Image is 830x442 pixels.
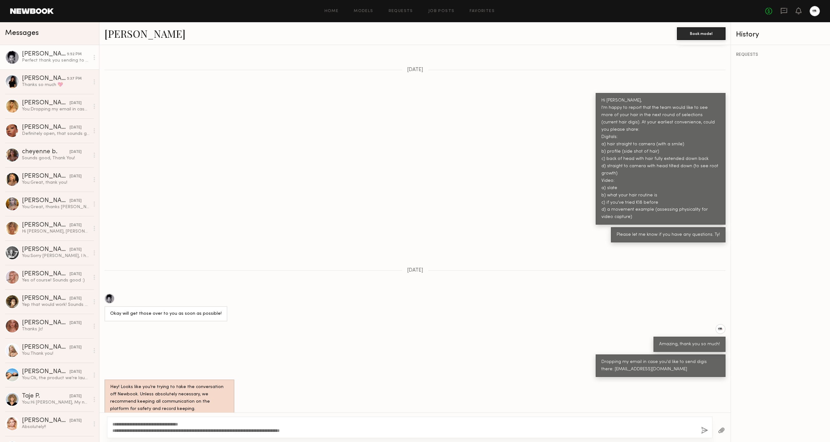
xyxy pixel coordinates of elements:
[22,180,90,186] div: You: Great, thank you!
[70,222,82,228] div: [DATE]
[67,76,82,82] div: 5:37 PM
[22,344,70,351] div: [PERSON_NAME]
[22,295,70,302] div: [PERSON_NAME]
[736,53,825,57] div: REQUESTS
[22,222,70,228] div: [PERSON_NAME]
[407,67,423,73] span: [DATE]
[70,320,82,326] div: [DATE]
[22,198,70,204] div: [PERSON_NAME]
[22,302,90,308] div: Yep that would work! Sounds good, I’ll hold for you 🥰
[5,30,39,37] span: Messages
[104,27,185,40] a: [PERSON_NAME]
[22,106,90,112] div: You: Dropping my email in case you'd like to send digis there: [EMAIL_ADDRESS][DOMAIN_NAME]
[22,100,70,106] div: [PERSON_NAME]
[22,320,70,326] div: [PERSON_NAME]
[70,296,82,302] div: [DATE]
[407,268,423,273] span: [DATE]
[22,393,70,399] div: Taje P.
[70,345,82,351] div: [DATE]
[22,253,90,259] div: You: Sorry [PERSON_NAME], I hit copy + paste to all candidates in our shortlist. You may have rec...
[22,277,90,283] div: Yes of course! Sounds good :)
[70,369,82,375] div: [DATE]
[22,326,90,332] div: Thanks Jc!
[22,375,90,381] div: You: Ok, the product we're launching is exclusively for blonde hair. If you're open to it, we wou...
[22,247,70,253] div: [PERSON_NAME]
[70,149,82,155] div: [DATE]
[70,125,82,131] div: [DATE]
[70,247,82,253] div: [DATE]
[70,393,82,399] div: [DATE]
[70,198,82,204] div: [DATE]
[677,30,726,36] a: Book model
[110,310,222,318] div: Okay will get those over to you as soon as possible!
[22,351,90,357] div: You: Thank you!
[470,9,495,13] a: Favorites
[22,57,90,63] div: Perfect thank you sending to you now
[659,341,720,348] div: Amazing, thank you so much!
[22,399,90,406] div: You: Hi [PERSON_NAME], My name is JC and I'm casting three (3) photo+video shoots for K18 Hair in...
[22,228,90,234] div: Hi [PERSON_NAME], [PERSON_NAME] so excited to be considered & potentially be part of this campaig...
[22,418,70,424] div: [PERSON_NAME]
[22,271,70,277] div: [PERSON_NAME]
[677,27,726,40] button: Book model
[22,155,90,161] div: Sounds good, Thank You!
[354,9,373,13] a: Models
[22,424,90,430] div: Absolutely!!
[22,131,90,137] div: Definitely open, that sounds great! Appreciate it!
[22,173,70,180] div: [PERSON_NAME]
[67,51,82,57] div: 5:52 PM
[22,51,67,57] div: [PERSON_NAME]
[70,271,82,277] div: [DATE]
[601,97,720,221] div: Hi [PERSON_NAME], I'm happy to report that the team would like to see more of your hair in the ne...
[22,204,90,210] div: You: Great, thanks [PERSON_NAME]!
[22,76,67,82] div: [PERSON_NAME]
[110,384,229,413] div: Hey! Looks like you’re trying to take the conversation off Newbook. Unless absolutely necessary, ...
[70,100,82,106] div: [DATE]
[617,231,720,239] div: Please let me know if you have any questions. Ty!
[70,418,82,424] div: [DATE]
[601,359,720,373] div: Dropping my email in case you'd like to send digis there: [EMAIL_ADDRESS][DOMAIN_NAME]
[22,369,70,375] div: [PERSON_NAME]
[736,31,825,38] div: History
[22,149,70,155] div: cheyenne b.
[22,124,70,131] div: [PERSON_NAME]
[70,174,82,180] div: [DATE]
[428,9,455,13] a: Job Posts
[389,9,413,13] a: Requests
[325,9,339,13] a: Home
[22,82,90,88] div: Thanks so much 💖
